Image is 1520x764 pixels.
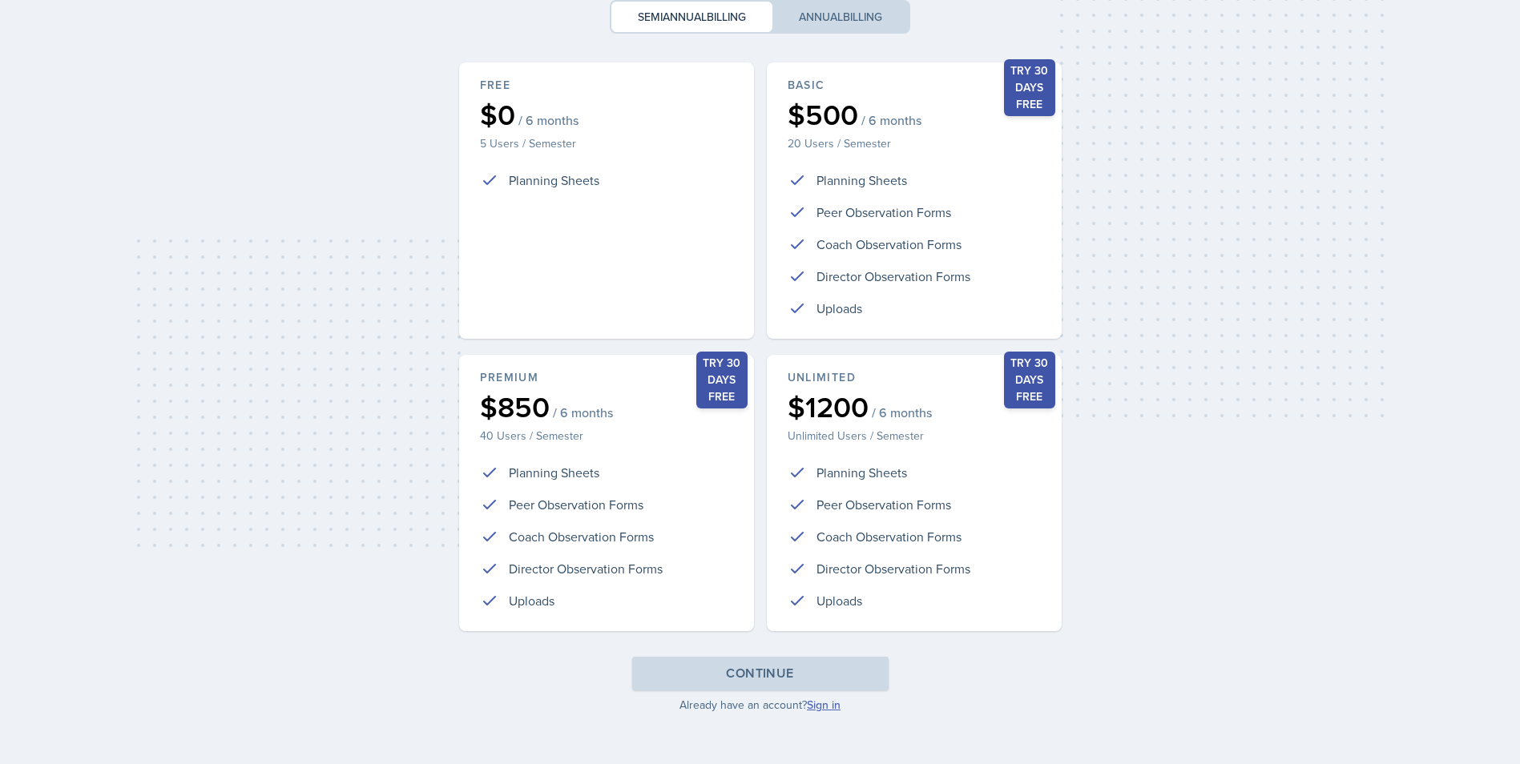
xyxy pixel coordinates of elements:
[816,527,962,546] p: Coach Observation Forms
[509,591,554,610] p: Uploads
[480,77,733,94] div: Free
[696,352,748,408] div: Try 30 days free
[816,267,970,286] p: Director Observation Forms
[480,392,733,421] div: $850
[726,664,793,683] div: Continue
[459,697,1062,713] p: Already have an account?
[509,527,654,546] p: Coach Observation Forms
[611,2,772,32] button: Semiannualbilling
[816,299,862,318] p: Uploads
[1004,59,1055,116] div: Try 30 days free
[509,559,663,578] p: Director Observation Forms
[816,203,951,222] p: Peer Observation Forms
[772,2,909,32] button: Annualbilling
[509,495,643,514] p: Peer Observation Forms
[509,463,599,482] p: Planning Sheets
[843,9,882,25] span: billing
[480,100,733,129] div: $0
[553,404,613,420] span: / 6 months
[816,463,907,482] p: Planning Sheets
[632,657,889,690] button: Continue
[816,171,907,190] p: Planning Sheets
[788,392,1041,421] div: $1200
[807,697,841,713] a: Sign in
[816,235,962,254] p: Coach Observation Forms
[788,100,1041,129] div: $500
[861,112,921,128] span: / 6 months
[788,77,1041,94] div: Basic
[480,428,733,444] p: 40 Users / Semester
[872,404,932,420] span: / 6 months
[480,369,733,386] div: Premium
[707,9,746,25] span: billing
[788,428,1041,444] p: Unlimited Users / Semester
[816,559,970,578] p: Director Observation Forms
[816,495,951,514] p: Peer Observation Forms
[788,369,1041,386] div: Unlimited
[518,112,579,128] span: / 6 months
[788,135,1041,151] p: 20 Users / Semester
[816,591,862,610] p: Uploads
[480,135,733,151] p: 5 Users / Semester
[1004,352,1055,408] div: Try 30 days free
[509,171,599,190] p: Planning Sheets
